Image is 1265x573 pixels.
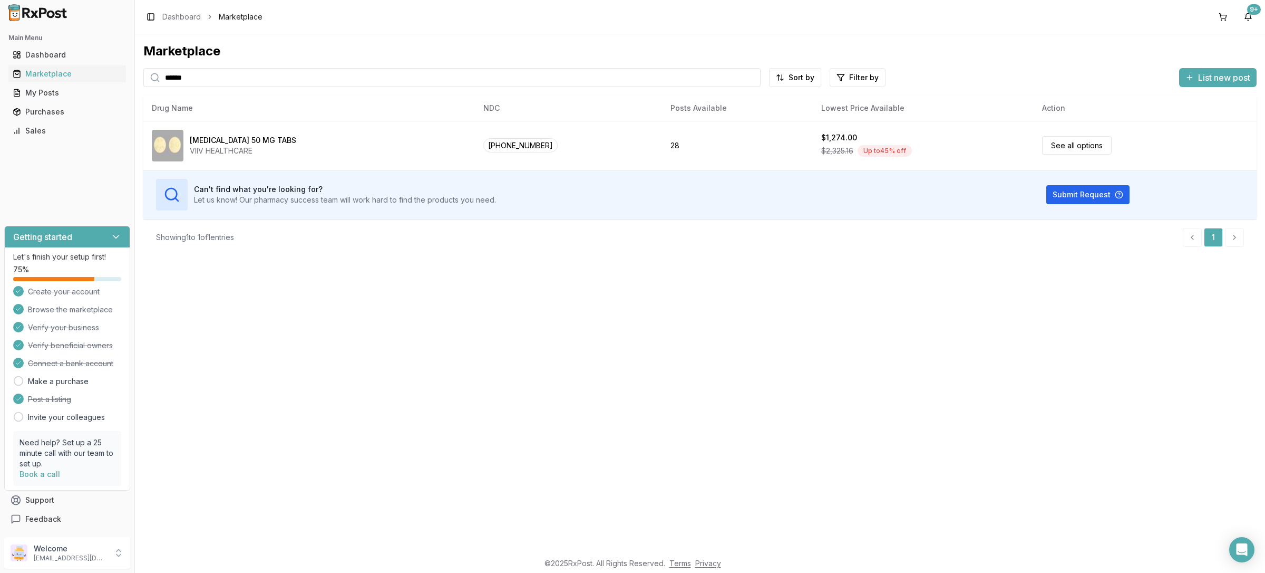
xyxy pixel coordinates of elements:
th: Drug Name [143,96,475,121]
a: Sales [8,121,126,140]
p: [EMAIL_ADDRESS][DOMAIN_NAME] [34,554,107,562]
div: Up to 45 % off [858,145,912,157]
a: Privacy [695,559,721,568]
a: My Posts [8,83,126,102]
span: Verify your business [28,322,99,333]
span: Marketplace [219,12,262,22]
span: Verify beneficial owners [28,340,113,351]
button: Support [4,491,130,510]
th: Lowest Price Available [813,96,1034,121]
span: 75 % [13,264,29,275]
div: 9+ [1247,4,1261,15]
p: Welcome [34,543,107,554]
span: List new post [1198,71,1250,84]
button: Submit Request [1046,185,1130,204]
a: Book a call [20,470,60,479]
a: Invite your colleagues [28,412,105,423]
a: 1 [1204,228,1223,247]
p: Let us know! Our pharmacy success team will work hard to find the products you need. [194,195,496,205]
a: Make a purchase [28,376,89,387]
span: Browse the marketplace [28,304,113,315]
div: My Posts [13,88,122,98]
td: 28 [662,121,813,170]
a: Dashboard [8,45,126,64]
h3: Getting started [13,231,72,243]
th: Action [1034,96,1257,121]
span: Post a listing [28,394,71,405]
div: Marketplace [143,43,1257,60]
button: Sort by [769,68,821,87]
a: List new post [1179,73,1257,84]
div: Showing 1 to 1 of 1 entries [156,232,234,243]
div: Dashboard [13,50,122,60]
h3: Can't find what you're looking for? [194,184,496,195]
nav: pagination [1183,228,1244,247]
span: [PHONE_NUMBER] [483,138,558,152]
div: VIIV HEALTHCARE [190,146,296,156]
span: Connect a bank account [28,358,113,369]
div: Sales [13,126,122,136]
p: Need help? Set up a 25 minute call with our team to set up. [20,437,115,469]
img: RxPost Logo [4,4,72,21]
div: Marketplace [13,69,122,79]
div: Open Intercom Messenger [1229,537,1254,562]
a: See all options [1042,136,1112,155]
button: Marketplace [4,65,130,82]
div: Purchases [13,107,122,117]
span: Create your account [28,286,100,297]
h2: Main Menu [8,34,126,42]
button: Dashboard [4,46,130,63]
th: Posts Available [662,96,813,121]
div: [MEDICAL_DATA] 50 MG TABS [190,135,296,146]
button: Feedback [4,510,130,529]
img: User avatar [11,545,27,561]
div: $1,274.00 [821,132,857,143]
th: NDC [475,96,662,121]
a: Terms [669,559,691,568]
span: Feedback [25,514,61,524]
button: Sales [4,122,130,139]
a: Dashboard [162,12,201,22]
img: Tivicay 50 MG TABS [152,130,183,161]
span: $2,325.16 [821,146,853,156]
button: My Posts [4,84,130,101]
button: 9+ [1240,8,1257,25]
a: Purchases [8,102,126,121]
button: List new post [1179,68,1257,87]
button: Purchases [4,103,130,120]
span: Sort by [789,72,814,83]
nav: breadcrumb [162,12,262,22]
span: Filter by [849,72,879,83]
a: Marketplace [8,64,126,83]
p: Let's finish your setup first! [13,252,121,262]
button: Filter by [830,68,885,87]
